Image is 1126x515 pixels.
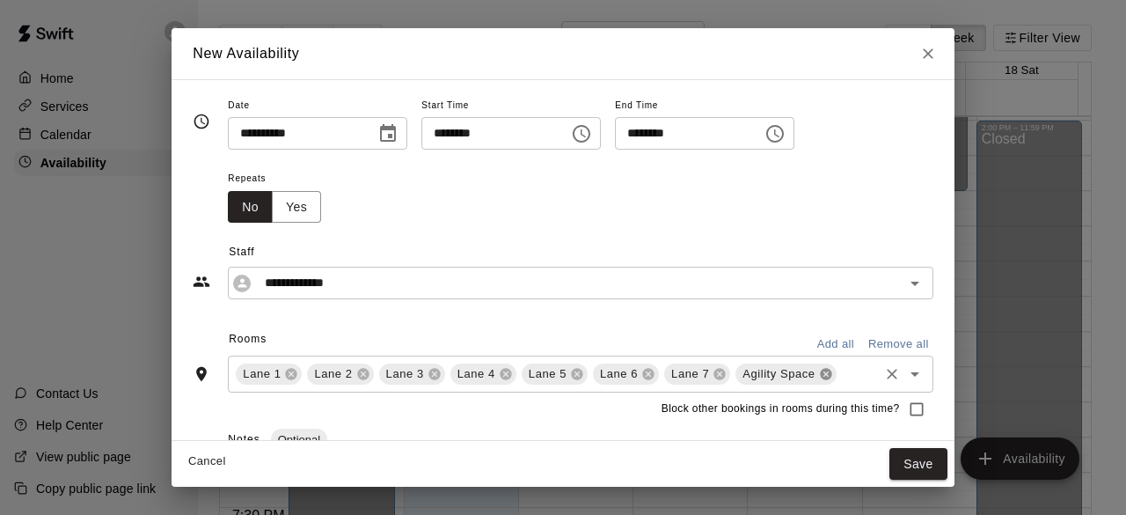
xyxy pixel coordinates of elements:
[228,94,407,118] span: Date
[450,365,502,383] span: Lane 4
[735,364,836,385] div: Agility Space
[664,365,716,383] span: Lane 7
[735,365,822,383] span: Agility Space
[889,448,947,481] button: Save
[307,364,373,385] div: Lane 2
[379,365,431,383] span: Lane 3
[864,331,933,358] button: Remove all
[664,364,730,385] div: Lane 7
[903,362,927,386] button: Open
[522,364,588,385] div: Lane 5
[662,401,900,418] span: Block other bookings in rooms during this time?
[307,365,359,383] span: Lane 2
[228,191,321,224] div: outlined button group
[912,38,944,70] button: Close
[757,116,793,151] button: Choose time, selected time is 8:00 PM
[229,333,267,345] span: Rooms
[193,273,210,291] svg: Staff
[593,365,645,383] span: Lane 6
[272,191,321,224] button: Yes
[903,271,927,296] button: Open
[228,433,260,445] span: Notes
[236,364,302,385] div: Lane 1
[179,448,235,475] button: Cancel
[236,365,288,383] span: Lane 1
[880,362,904,386] button: Clear
[564,116,599,151] button: Choose time, selected time is 7:00 PM
[808,331,864,358] button: Add all
[193,113,210,130] svg: Timing
[228,167,335,191] span: Repeats
[271,433,327,446] span: Optional
[615,94,794,118] span: End Time
[450,364,516,385] div: Lane 4
[193,42,299,65] h6: New Availability
[379,364,445,385] div: Lane 3
[193,365,210,383] svg: Rooms
[593,364,659,385] div: Lane 6
[228,191,273,224] button: No
[370,116,406,151] button: Choose date, selected date is Oct 15, 2025
[421,94,601,118] span: Start Time
[229,239,933,267] span: Staff
[522,365,574,383] span: Lane 5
